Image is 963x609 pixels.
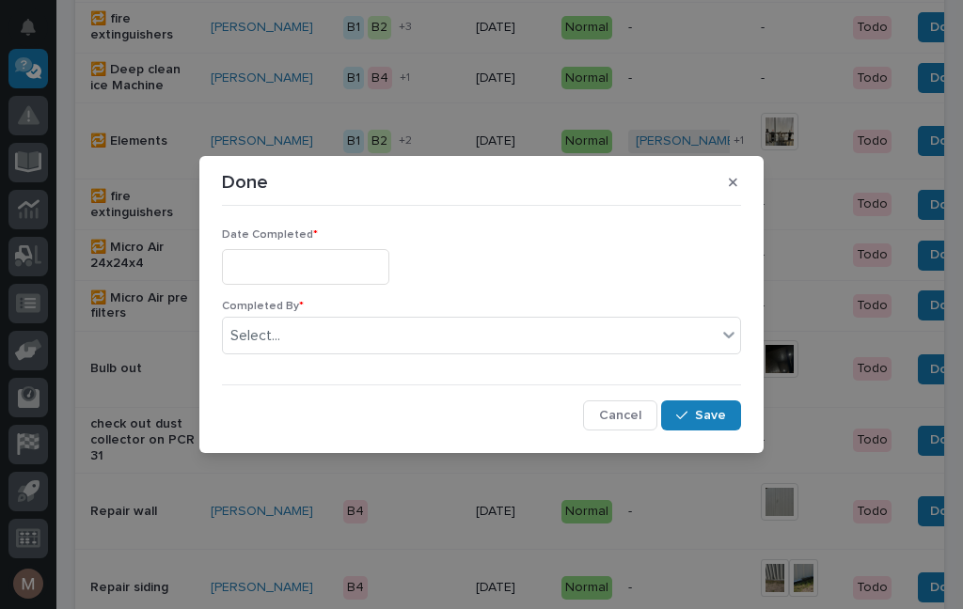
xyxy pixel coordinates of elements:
p: Done [222,171,268,194]
button: Save [661,400,741,430]
span: Cancel [599,407,641,424]
span: Save [695,407,726,424]
button: Cancel [583,400,657,430]
div: Select... [230,326,280,346]
span: Date Completed [222,229,318,241]
span: Completed By [222,301,304,312]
